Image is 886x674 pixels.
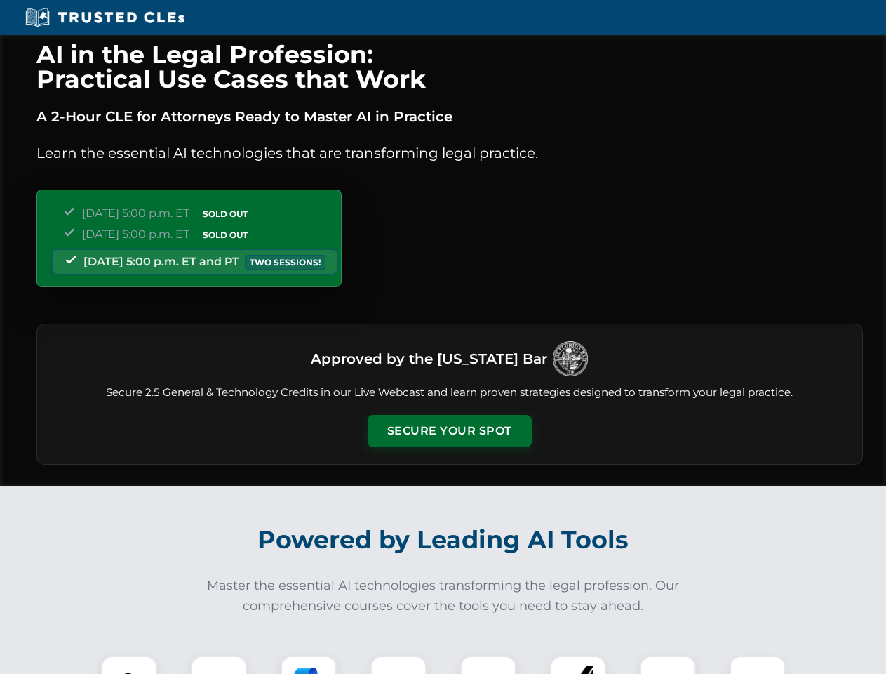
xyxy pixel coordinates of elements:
button: Secure Your Spot [368,415,532,447]
p: Master the essential AI technologies transforming the legal profession. Our comprehensive courses... [198,576,689,616]
p: Secure 2.5 General & Technology Credits in our Live Webcast and learn proven strategies designed ... [54,385,845,401]
img: Logo [553,341,588,376]
span: [DATE] 5:00 p.m. ET [82,206,189,220]
p: Learn the essential AI technologies that are transforming legal practice. [36,142,863,164]
span: [DATE] 5:00 p.m. ET [82,227,189,241]
p: A 2-Hour CLE for Attorneys Ready to Master AI in Practice [36,105,863,128]
h1: AI in the Legal Profession: Practical Use Cases that Work [36,42,863,91]
img: Trusted CLEs [21,7,189,28]
span: SOLD OUT [198,227,253,242]
span: SOLD OUT [198,206,253,221]
h2: Powered by Leading AI Tools [55,515,832,564]
h3: Approved by the [US_STATE] Bar [311,346,547,371]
